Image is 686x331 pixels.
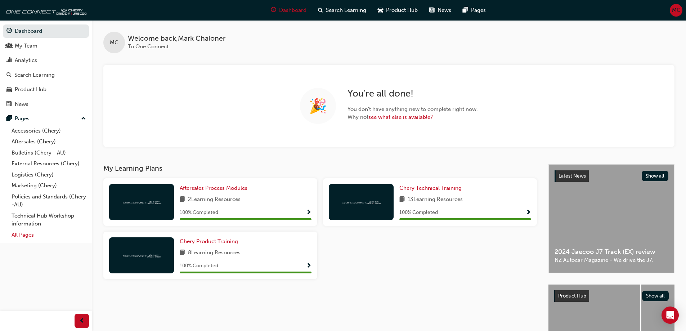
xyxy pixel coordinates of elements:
[9,136,89,147] a: Aftersales (Chery)
[3,23,89,112] button: DashboardMy TeamAnalyticsSearch LearningProduct HubNews
[9,180,89,191] a: Marketing (Chery)
[81,114,86,124] span: up-icon
[341,198,381,205] img: oneconnect
[9,191,89,210] a: Policies and Standards (Chery -AU)
[326,6,366,14] span: Search Learning
[15,85,46,94] div: Product Hub
[457,3,492,18] a: pages-iconPages
[429,6,435,15] span: news-icon
[309,102,327,110] span: 🎉
[306,263,311,269] span: Show Progress
[15,56,37,64] div: Analytics
[438,6,451,14] span: News
[9,210,89,229] a: Technical Hub Workshop information
[15,115,30,123] div: Pages
[188,195,241,204] span: 2 Learning Resources
[399,209,438,217] span: 100 % Completed
[180,262,218,270] span: 100 % Completed
[471,6,486,14] span: Pages
[526,210,531,216] span: Show Progress
[372,3,423,18] a: car-iconProduct Hub
[6,86,12,93] span: car-icon
[3,54,89,67] a: Analytics
[670,4,682,17] button: MC
[188,249,241,258] span: 8 Learning Resources
[110,39,118,47] span: MC
[662,307,679,324] div: Open Intercom Messenger
[9,147,89,158] a: Bulletins (Chery - AU)
[526,208,531,217] button: Show Progress
[9,158,89,169] a: External Resources (Chery)
[3,68,89,82] a: Search Learning
[6,57,12,64] span: chart-icon
[642,171,669,181] button: Show all
[399,184,465,192] a: Chery Technical Training
[6,116,12,122] span: pages-icon
[3,112,89,125] button: Pages
[14,71,55,79] div: Search Learning
[399,185,462,191] span: Chery Technical Training
[548,164,674,273] a: Latest NewsShow all2024 Jaecoo J7 Track (EX) reviewNZ Autocar Magazine - We drive the J7.
[555,256,668,264] span: NZ Autocar Magazine - We drive the J7.
[672,6,681,14] span: MC
[3,83,89,96] a: Product Hub
[271,6,276,15] span: guage-icon
[306,210,311,216] span: Show Progress
[408,195,463,204] span: 13 Learning Resources
[348,113,478,121] span: Why not
[180,238,238,245] span: Chery Product Training
[15,42,37,50] div: My Team
[122,198,161,205] img: oneconnect
[348,88,478,99] h2: You ' re all done!
[6,101,12,108] span: news-icon
[555,170,668,182] a: Latest NewsShow all
[279,6,306,14] span: Dashboard
[103,164,537,173] h3: My Learning Plans
[79,317,85,326] span: prev-icon
[306,261,311,270] button: Show Progress
[558,293,586,299] span: Product Hub
[559,173,586,179] span: Latest News
[368,114,433,120] a: see what else is available?
[180,237,241,246] a: Chery Product Training
[9,125,89,137] a: Accessories (Chery)
[378,6,383,15] span: car-icon
[312,3,372,18] a: search-iconSearch Learning
[348,105,478,113] span: You don ' t have anything new to complete right now.
[6,72,12,79] span: search-icon
[399,195,405,204] span: book-icon
[6,28,12,35] span: guage-icon
[9,229,89,241] a: All Pages
[463,6,468,15] span: pages-icon
[554,290,669,302] a: Product HubShow all
[128,43,169,50] span: To One Connect
[318,6,323,15] span: search-icon
[6,43,12,49] span: people-icon
[265,3,312,18] a: guage-iconDashboard
[180,195,185,204] span: book-icon
[4,3,86,17] img: oneconnect
[555,248,668,256] span: 2024 Jaecoo J7 Track (EX) review
[180,249,185,258] span: book-icon
[180,184,250,192] a: Aftersales Process Modules
[3,98,89,111] a: News
[3,24,89,38] a: Dashboard
[9,169,89,180] a: Logistics (Chery)
[423,3,457,18] a: news-iconNews
[3,39,89,53] a: My Team
[180,209,218,217] span: 100 % Completed
[180,185,247,191] span: Aftersales Process Modules
[386,6,418,14] span: Product Hub
[122,252,161,259] img: oneconnect
[128,35,225,43] span: Welcome back , Mark Chaloner
[642,291,669,301] button: Show all
[15,100,28,108] div: News
[306,208,311,217] button: Show Progress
